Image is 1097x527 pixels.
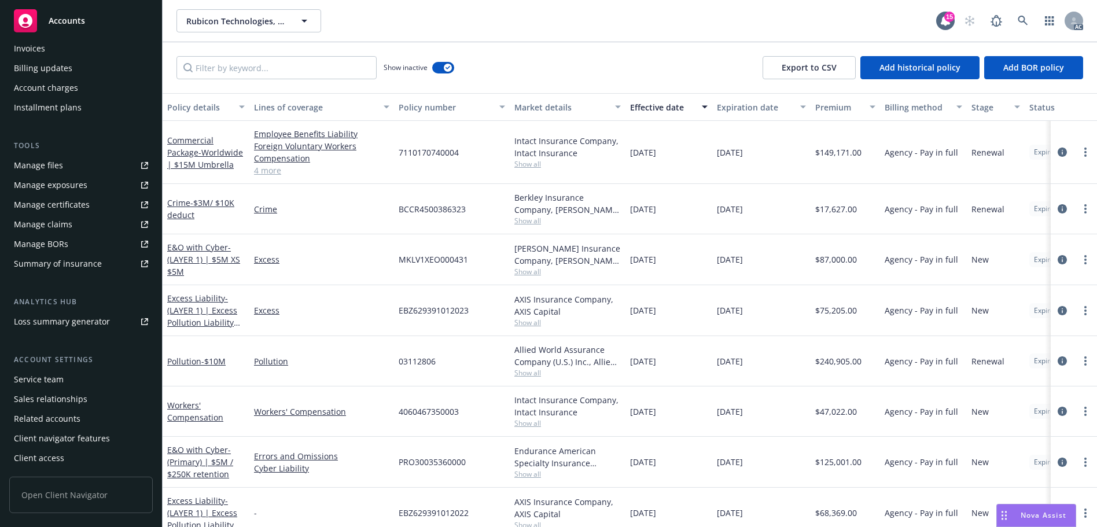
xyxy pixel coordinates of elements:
a: more [1078,253,1092,267]
span: $17,627.00 [815,203,857,215]
div: Account settings [9,354,153,366]
span: [DATE] [630,507,656,519]
span: Expired [1034,406,1058,417]
span: $47,022.00 [815,406,857,418]
div: Manage BORs [14,235,68,253]
span: Agency - Pay in full [885,355,958,367]
button: Billing method [880,93,967,121]
div: Account charges [14,79,78,97]
a: Account charges [9,79,153,97]
a: Client navigator features [9,429,153,448]
a: Service team [9,370,153,389]
a: Commercial Package [167,135,243,170]
a: Excess Liability [167,293,237,340]
span: Export to CSV [782,62,837,73]
div: Manage exposures [14,176,87,194]
span: Renewal [971,146,1004,159]
span: Agency - Pay in full [885,406,958,418]
span: $75,205.00 [815,304,857,316]
a: Accounts [9,5,153,37]
span: [DATE] [630,406,656,418]
span: EBZ629391012023 [399,304,469,316]
span: $240,905.00 [815,355,862,367]
div: AXIS Insurance Company, AXIS Capital [514,293,621,318]
span: Add BOR policy [1003,62,1064,73]
a: Errors and Omissions [254,450,389,462]
a: Loss summary generator [9,312,153,331]
a: Manage BORs [9,235,153,253]
div: Installment plans [14,98,82,117]
span: - (Primary) | $5M / $250K retention [167,444,233,480]
a: Billing updates [9,59,153,78]
a: circleInformation [1055,202,1069,216]
a: Related accounts [9,410,153,428]
div: Client navigator features [14,429,110,448]
a: Workers' Compensation [167,400,223,423]
div: Summary of insurance [14,255,102,273]
a: Manage certificates [9,196,153,214]
a: Search [1011,9,1035,32]
a: E&O with Cyber [167,444,233,480]
span: [DATE] [717,507,743,519]
button: Stage [967,93,1025,121]
a: Summary of insurance [9,255,153,273]
a: circleInformation [1055,253,1069,267]
a: Manage claims [9,215,153,234]
span: $149,171.00 [815,146,862,159]
span: $125,001.00 [815,456,862,468]
div: Tools [9,140,153,152]
div: Policy number [399,101,492,113]
a: E&O with Cyber [167,242,240,277]
a: more [1078,404,1092,418]
span: 7110170740004 [399,146,459,159]
div: Billing updates [14,59,72,78]
span: Expired [1034,147,1058,157]
div: Intact Insurance Company, Intact Insurance [514,135,621,159]
span: - $3M/ $10K deduct [167,197,234,220]
span: [DATE] [630,203,656,215]
a: Pollution [167,356,226,367]
a: 4 more [254,164,389,176]
span: 4060467350003 [399,406,459,418]
span: Expired [1034,457,1058,467]
button: Premium [811,93,880,121]
div: Premium [815,101,863,113]
span: Agency - Pay in full [885,456,958,468]
span: Show all [514,318,621,327]
button: Add BOR policy [984,56,1083,79]
div: Billing method [885,101,949,113]
a: Crime [167,197,234,220]
div: Manage files [14,156,63,175]
span: Show all [514,368,621,378]
a: circleInformation [1055,145,1069,159]
span: - Worldwide | $15M Umbrella [167,147,243,170]
a: Start snowing [958,9,981,32]
span: New [971,253,989,266]
button: Effective date [625,93,712,121]
span: - $10M [201,356,226,367]
span: [DATE] [717,203,743,215]
span: Agency - Pay in full [885,507,958,519]
span: New [971,507,989,519]
span: Agency - Pay in full [885,304,958,316]
button: Policy number [394,93,510,121]
a: more [1078,354,1092,368]
span: EBZ629391012022 [399,507,469,519]
button: Export to CSV [763,56,856,79]
span: Agency - Pay in full [885,203,958,215]
a: circleInformation [1055,455,1069,469]
span: Renewal [971,203,1004,215]
span: [DATE] [717,406,743,418]
span: MKLV1XEO000431 [399,253,468,266]
span: [DATE] [630,146,656,159]
button: Nova Assist [996,504,1076,527]
span: [DATE] [630,456,656,468]
span: Expired [1034,204,1058,214]
div: Manage certificates [14,196,90,214]
div: Invoices [14,39,45,58]
div: Stage [971,101,1007,113]
div: Market details [514,101,608,113]
span: BCCR4500386323 [399,203,466,215]
span: Show all [514,216,621,226]
span: Accounts [49,16,85,25]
